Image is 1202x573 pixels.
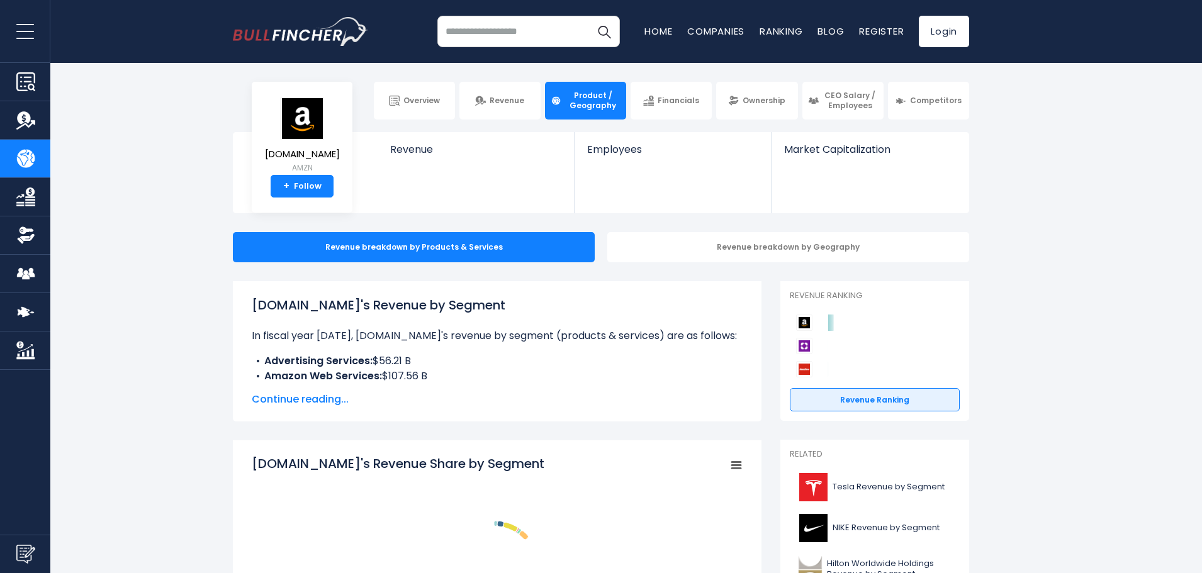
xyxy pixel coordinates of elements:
[459,82,541,120] a: Revenue
[264,97,340,175] a: [DOMAIN_NAME] AMZN
[859,25,904,38] a: Register
[796,338,812,354] img: Wayfair competitors logo
[772,132,968,177] a: Market Capitalization
[490,96,524,106] span: Revenue
[233,232,595,262] div: Revenue breakdown by Products & Services
[802,82,884,120] a: CEO Salary / Employees
[233,17,368,46] img: bullfincher logo
[687,25,744,38] a: Companies
[790,291,960,301] p: Revenue Ranking
[390,143,562,155] span: Revenue
[264,369,382,383] b: Amazon Web Services:
[823,91,878,110] span: CEO Salary / Employees
[271,175,334,197] a: +Follow
[265,149,340,160] span: [DOMAIN_NAME]
[790,449,960,460] p: Related
[403,96,440,106] span: Overview
[587,143,758,155] span: Employees
[743,96,785,106] span: Ownership
[252,392,743,407] span: Continue reading...
[910,96,962,106] span: Competitors
[631,82,712,120] a: Financials
[796,361,812,377] img: AutoZone competitors logo
[797,473,829,501] img: TSLA logo
[265,162,340,174] small: AMZN
[919,16,969,47] a: Login
[588,16,620,47] button: Search
[233,17,368,46] a: Go to homepage
[252,296,743,314] h1: [DOMAIN_NAME]'s Revenue by Segment
[644,25,672,38] a: Home
[784,143,955,155] span: Market Capitalization
[374,82,455,120] a: Overview
[565,91,621,110] span: Product / Geography
[252,455,544,472] tspan: [DOMAIN_NAME]'s Revenue Share by Segment
[378,132,575,177] a: Revenue
[607,232,969,262] div: Revenue breakdown by Geography
[790,388,960,412] a: Revenue Ranking
[716,82,797,120] a: Ownership
[252,369,743,384] li: $107.56 B
[790,470,960,504] a: Tesla Revenue by Segment
[252,328,743,343] p: In fiscal year [DATE], [DOMAIN_NAME]'s revenue by segment (products & services) are as follows:
[575,132,770,177] a: Employees
[658,96,699,106] span: Financials
[888,82,969,120] a: Competitors
[817,25,844,38] a: Blog
[790,511,960,545] a: NIKE Revenue by Segment
[760,25,802,38] a: Ranking
[797,514,829,542] img: NKE logo
[545,82,626,120] a: Product / Geography
[264,353,373,368] b: Advertising Services:
[833,482,945,492] span: Tesla Revenue by Segment
[796,314,812,331] img: Amazon.com competitors logo
[16,226,35,245] img: Ownership
[252,353,743,369] li: $56.21 B
[833,523,940,533] span: NIKE Revenue by Segment
[283,181,289,192] strong: +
